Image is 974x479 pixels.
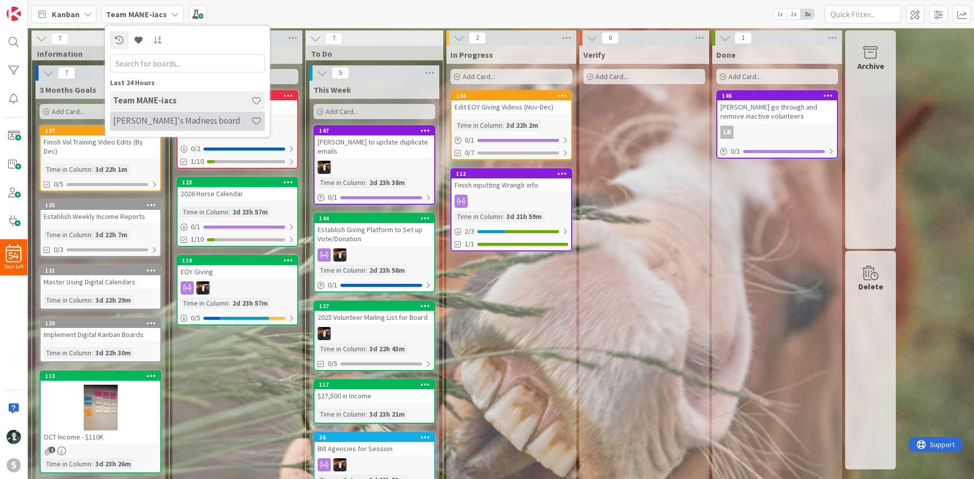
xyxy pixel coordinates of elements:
[315,433,434,455] div: 36Bill Agencies for Session
[113,116,251,126] h4: [PERSON_NAME]'s Madness board
[717,145,837,158] div: 0/1
[319,303,434,310] div: 127
[91,347,93,358] span: :
[181,206,228,217] div: Time in Column
[326,107,358,116] span: Add Card...
[465,226,474,237] span: 2 / 3
[583,50,605,60] span: Verify
[602,32,619,44] span: 0
[45,127,160,134] div: 137
[367,265,407,276] div: 2d 23h 58m
[463,72,495,81] span: Add Card...
[315,223,434,245] div: Establish Giving Platform to Set up Vote/Donation
[41,372,160,444] div: 113OCT Income - $110K
[455,211,502,222] div: Time in Column
[191,234,204,245] span: 1/10
[451,178,571,192] div: Finish inputting Wranglr info
[54,179,63,190] span: 0/5
[451,169,571,192] div: 112Finish inputting Wranglr info
[451,134,571,146] div: 0/1
[325,32,342,45] span: 7
[328,358,337,369] span: 0/5
[178,281,297,294] div: KS
[178,265,297,278] div: EOY Giving
[191,143,200,154] span: 0 / 2
[315,389,434,402] div: $27,500 in Income
[93,347,133,358] div: 3d 22h 30m
[465,239,474,249] span: 1/1
[91,229,93,240] span: :
[44,347,91,358] div: Time in Column
[196,281,210,294] img: KS
[41,266,160,288] div: 131Master Using Digital Calendars
[451,225,571,238] div: 2/3
[319,215,434,222] div: 144
[456,170,571,177] div: 112
[717,91,837,123] div: 146[PERSON_NAME] go through and remove inactive volunteers
[315,161,434,174] div: KS
[41,319,160,341] div: 130Implement Digital Kanban Boards
[45,202,160,209] div: 135
[315,380,434,389] div: 117
[315,442,434,455] div: Bill Agencies for Session
[315,302,434,324] div: 1272025 Volunteer Mailing List for Board
[773,9,787,19] span: 1x
[825,5,901,23] input: Quick Filter...
[110,78,265,88] div: Last 24 Hours
[44,229,91,240] div: Time in Column
[451,100,571,114] div: Edit EOY Giving Videos (Nov-Dec)
[91,294,93,306] span: :
[44,294,91,306] div: Time in Column
[45,373,160,380] div: 113
[717,91,837,100] div: 146
[455,120,502,131] div: Time in Column
[315,458,434,471] div: KS
[52,107,84,116] span: Add Card...
[319,434,434,441] div: 36
[365,265,367,276] span: :
[41,319,160,328] div: 130
[181,298,228,309] div: Time in Column
[367,343,407,354] div: 3d 22h 43m
[465,148,474,158] span: 0/7
[717,126,837,139] div: LB
[315,327,434,340] div: KS
[717,100,837,123] div: [PERSON_NAME] go through and remove inactive volunteers
[178,142,297,155] div: 0/2
[465,135,474,145] span: 0 / 1
[178,256,297,278] div: 119EOY Giving
[801,9,814,19] span: 3x
[178,312,297,324] div: 0/5
[178,178,297,187] div: 123
[93,229,130,240] div: 3d 22h 7m
[315,248,434,262] div: KS
[318,161,331,174] img: KS
[318,343,365,354] div: Time in Column
[333,248,346,262] img: KS
[720,126,734,139] div: LB
[182,257,297,264] div: 119
[451,91,571,100] div: 134
[318,265,365,276] div: Time in Column
[319,381,434,388] div: 117
[504,120,541,131] div: 3d 22h 2m
[21,2,46,14] span: Support
[857,60,884,72] div: Archive
[311,49,430,59] span: To Do
[7,430,21,444] img: KM
[41,126,160,135] div: 137
[230,206,270,217] div: 2d 23h 57m
[110,54,265,72] input: Search for boards...
[41,275,160,288] div: Master Using Digital Calendars
[858,280,883,292] div: Delete
[91,164,93,175] span: :
[315,279,434,291] div: 0/1
[7,7,21,21] img: Visit kanbanzone.com
[318,327,331,340] img: KS
[314,85,351,95] span: This Week
[315,191,434,204] div: 0/1
[93,294,133,306] div: 3d 22h 29m
[787,9,801,19] span: 2x
[315,135,434,158] div: [PERSON_NAME] to update duplicate emails
[106,9,167,19] b: Team MANE-iacs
